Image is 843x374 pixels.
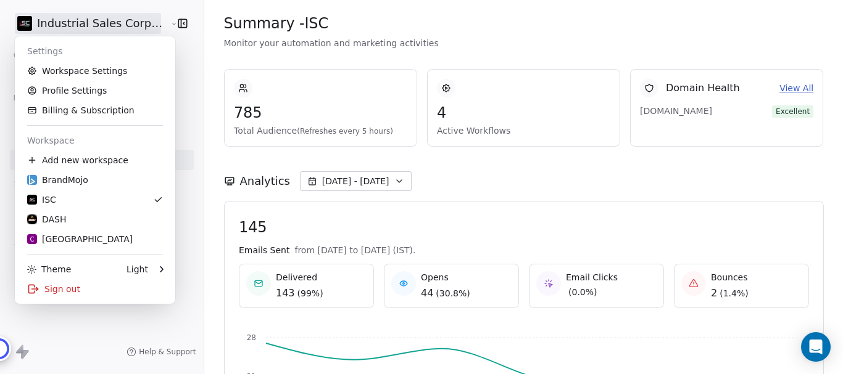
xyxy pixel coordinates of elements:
span: C [30,235,34,244]
img: BM_Icon_v1.svg [27,175,37,185]
img: isc-logo-big.jpg [27,195,37,205]
div: [GEOGRAPHIC_DATA] [27,233,133,245]
a: Billing & Subscription [20,100,170,120]
div: ISC [27,193,56,206]
div: BrandMojo [27,174,88,186]
div: Light [127,263,148,275]
div: Add new workspace [20,150,170,170]
div: Theme [27,263,71,275]
div: Sign out [20,279,170,299]
img: Dash-Circle_logo.png [27,214,37,224]
div: DASH [27,213,67,226]
div: Settings [20,41,170,61]
a: Workspace Settings [20,61,170,81]
div: Workspace [20,131,170,150]
a: Profile Settings [20,81,170,100]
